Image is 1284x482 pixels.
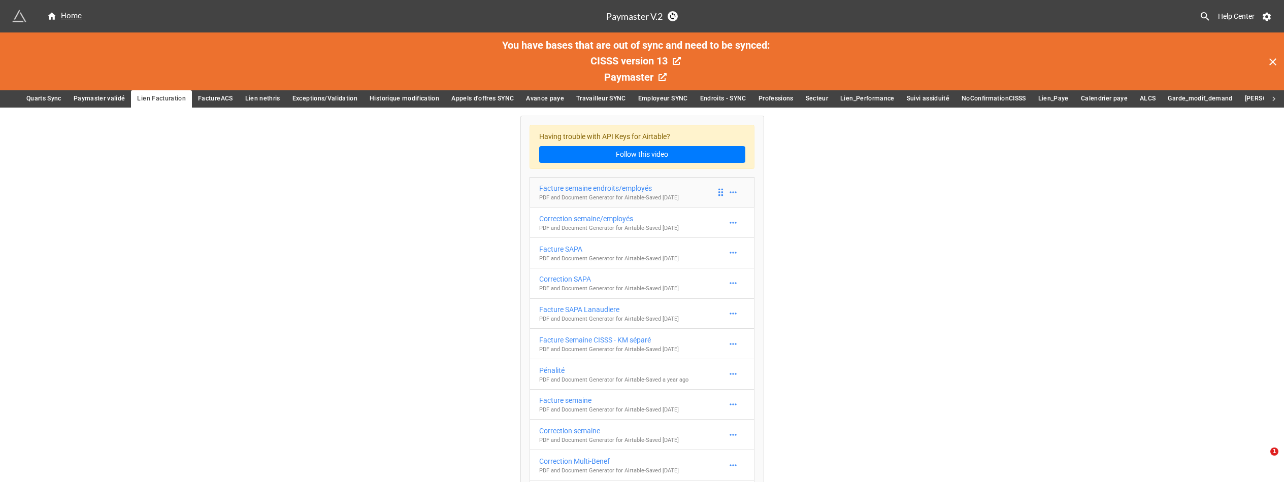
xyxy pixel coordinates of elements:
p: PDF and Document Generator for Airtable - Saved [DATE] [539,436,679,444]
span: Paymaster [604,71,653,83]
div: Facture SAPA [539,244,679,255]
a: Correction SAPAPDF and Document Generator for Airtable-Saved [DATE] [530,268,754,299]
div: Having trouble with API Keys for Airtable? [530,125,754,169]
a: PénalitéPDF and Document Generator for Airtable-Saved a year ago [530,359,754,390]
span: Paymaster validé [74,93,125,104]
span: Lien nethris [245,93,280,104]
a: Correction Multi-BenefPDF and Document Generator for Airtable-Saved [DATE] [530,450,754,480]
a: Facture SAPA LanaudierePDF and Document Generator for Airtable-Saved [DATE] [530,298,754,329]
div: Facture SAPA Lanaudiere [539,304,679,315]
p: PDF and Document Generator for Airtable - Saved a year ago [539,376,688,384]
p: PDF and Document Generator for Airtable - Saved [DATE] [539,194,679,202]
span: FactureACS [198,93,233,104]
a: Follow this video [539,146,745,163]
span: Quarts Sync [26,93,61,104]
div: Facture Semaine CISSS - KM séparé [539,334,679,346]
span: Exceptions/Validation [292,93,357,104]
p: PDF and Document Generator for Airtable - Saved [DATE] [539,406,679,414]
p: PDF and Document Generator for Airtable - Saved [DATE] [539,346,679,354]
a: Facture SAPAPDF and Document Generator for Airtable-Saved [DATE] [530,237,754,268]
iframe: Intercom live chat [1249,447,1274,472]
span: ALCS [1140,93,1156,104]
span: CISSS version 13 [590,55,668,67]
a: Facture semaine endroits/employésPDF and Document Generator for Airtable-Saved [DATE] [530,177,754,208]
span: Appels d'offres SYNC [451,93,514,104]
span: Lien Facturation [137,93,186,104]
span: Suivi assiduité [907,93,949,104]
div: Correction semaine [539,425,679,436]
span: Avance paye [526,93,564,104]
span: NoConfirmationCISSS [962,93,1026,104]
a: Facture semainePDF and Document Generator for Airtable-Saved [DATE] [530,389,754,420]
div: Correction Multi-Benef [539,456,679,467]
div: Facture semaine endroits/employés [539,183,679,194]
span: Professions [759,93,794,104]
a: Correction semainePDF and Document Generator for Airtable-Saved [DATE] [530,419,754,450]
a: Facture Semaine CISSS - KM séparéPDF and Document Generator for Airtable-Saved [DATE] [530,328,754,359]
div: Pénalité [539,365,688,376]
div: Home [47,10,82,22]
p: PDF and Document Generator for Airtable - Saved [DATE] [539,467,679,475]
div: Facture semaine [539,395,679,406]
span: Garde_modif_demand [1168,93,1232,104]
div: Correction SAPA [539,273,679,285]
p: PDF and Document Generator for Airtable - Saved [DATE] [539,285,679,293]
a: Sync Base Structure [668,11,678,21]
span: Historique modification [370,93,439,104]
h3: Paymaster V.2 [606,12,663,21]
div: scrollable auto tabs example [20,90,1264,107]
span: Employeur SYNC [638,93,688,104]
div: Correction semaine/employés [539,213,679,224]
span: Lien_Performance [840,93,895,104]
span: Lien_Paye [1038,93,1069,104]
img: miniextensions-icon.73ae0678.png [12,9,26,23]
span: Travailleur SYNC [576,93,626,104]
a: Home [41,10,88,22]
span: You have bases that are out of sync and need to be synced: [502,39,770,51]
p: PDF and Document Generator for Airtable - Saved [DATE] [539,224,679,232]
a: Correction semaine/employésPDF and Document Generator for Airtable-Saved [DATE] [530,207,754,238]
p: PDF and Document Generator for Airtable - Saved [DATE] [539,255,679,263]
span: Calendrier paye [1081,93,1128,104]
span: Endroits - SYNC [700,93,746,104]
span: Secteur [806,93,828,104]
span: 1 [1270,447,1278,456]
a: Help Center [1211,7,1262,25]
p: PDF and Document Generator for Airtable - Saved [DATE] [539,315,679,323]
